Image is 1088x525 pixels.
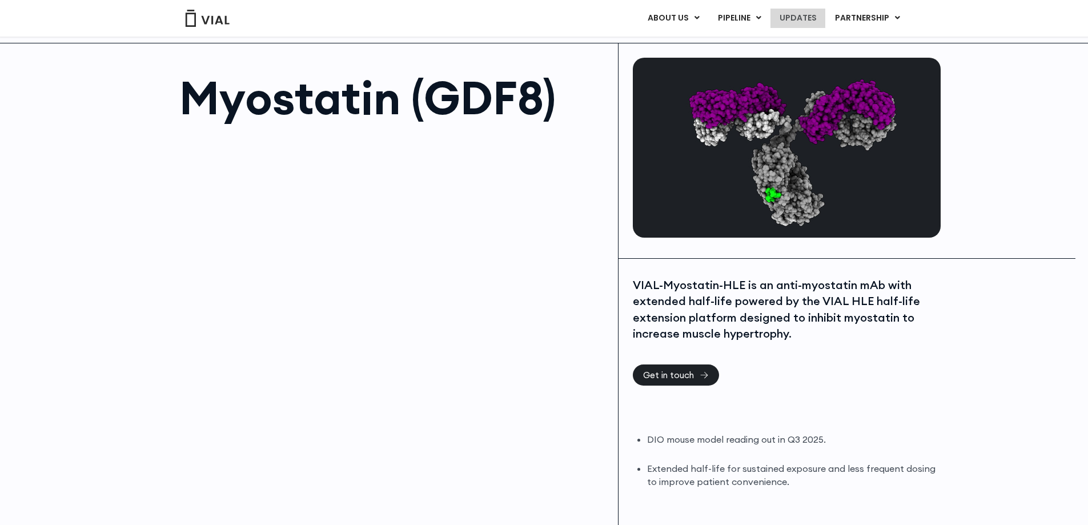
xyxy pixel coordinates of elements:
[709,9,770,28] a: PIPELINEMenu Toggle
[770,9,825,28] a: UPDATES
[639,9,708,28] a: ABOUT USMenu Toggle
[647,433,938,446] li: DIO mouse model reading out in Q3 2025.
[179,75,607,121] h1: Myostatin (GDF8)
[826,9,909,28] a: PARTNERSHIPMenu Toggle
[184,10,230,27] img: Vial Logo
[633,277,938,342] div: VIAL-Myostatin-HLE is an anti-myostatin mAb with extended half-life powered by the VIAL HLE half-...
[633,364,719,386] a: Get in touch
[643,371,694,379] span: Get in touch
[647,462,938,488] li: Extended half-life for sustained exposure and less frequent dosing to improve patient convenience.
